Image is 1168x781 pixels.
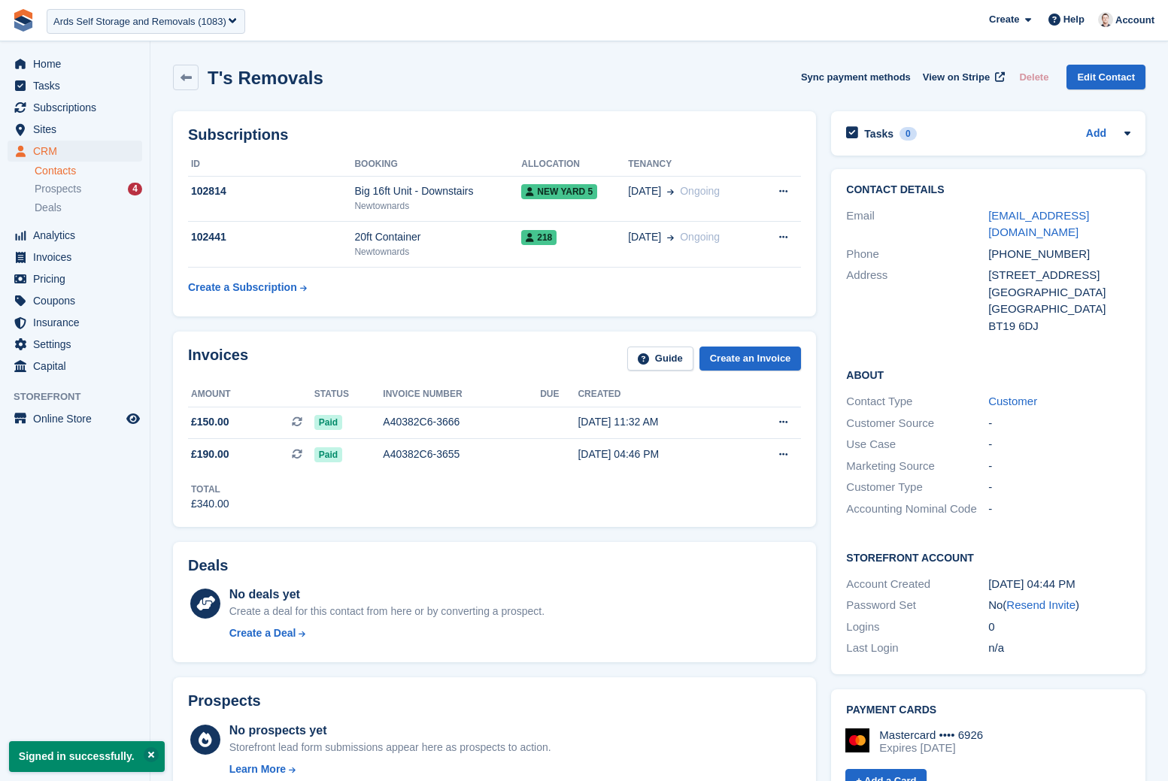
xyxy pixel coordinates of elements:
[846,619,988,636] div: Logins
[229,604,545,619] div: Create a deal for this contact from here or by converting a prospect.
[989,12,1019,27] span: Create
[846,597,988,614] div: Password Set
[354,153,521,177] th: Booking
[900,127,917,141] div: 0
[188,557,228,574] h2: Deals
[191,496,229,512] div: £340.00
[628,153,757,177] th: Tenancy
[8,225,142,246] a: menu
[8,247,142,268] a: menu
[314,415,342,430] span: Paid
[8,290,142,311] a: menu
[988,209,1089,239] a: [EMAIL_ADDRESS][DOMAIN_NAME]
[383,414,540,430] div: A40382C6-3666
[988,458,1130,475] div: -
[988,619,1130,636] div: 0
[988,395,1037,407] a: Customer
[988,318,1130,335] div: BT19 6DJ
[628,183,661,199] span: [DATE]
[229,625,296,641] div: Create a Deal
[988,479,1130,496] div: -
[53,14,226,29] div: Ards Self Storage and Removals (1083)
[988,640,1130,657] div: n/a
[14,389,150,404] span: Storefront
[923,70,990,85] span: View on Stripe
[35,164,142,178] a: Contacts
[33,225,123,246] span: Analytics
[354,199,521,213] div: Newtownards
[917,65,1008,89] a: View on Stripe
[1098,12,1113,27] img: Jeff Knox
[8,334,142,355] a: menu
[128,183,142,195] div: 4
[680,231,720,243] span: Ongoing
[229,625,545,641] a: Create a Deal
[191,447,229,462] span: £190.00
[383,447,540,462] div: A40382C6-3655
[33,247,123,268] span: Invoices
[35,181,142,197] a: Prospects 4
[124,410,142,428] a: Preview store
[846,436,988,453] div: Use Case
[208,68,323,88] h2: T's Removals
[627,347,693,371] a: Guide
[314,383,384,407] th: Status
[521,153,628,177] th: Allocation
[578,447,739,462] div: [DATE] 04:46 PM
[33,141,123,162] span: CRM
[801,65,911,89] button: Sync payment methods
[33,75,123,96] span: Tasks
[846,640,988,657] div: Last Login
[188,274,307,301] a: Create a Subscription
[188,383,314,407] th: Amount
[354,245,521,259] div: Newtownards
[846,704,1130,716] h2: Payment cards
[846,576,988,593] div: Account Created
[35,201,62,215] span: Deals
[988,267,1130,284] div: [STREET_ADDRESS]
[8,75,142,96] a: menu
[628,229,661,245] span: [DATE]
[879,741,983,755] div: Expires [DATE]
[12,9,35,32] img: stora-icon-8386f47178a22dfd0bd8f6a31ec36ba5ce8667c1dd55bd0f319d3a0aa187defe.svg
[1003,598,1079,611] span: ( )
[188,153,354,177] th: ID
[846,184,1130,196] h2: Contact Details
[8,356,142,377] a: menu
[191,483,229,496] div: Total
[33,53,123,74] span: Home
[988,301,1130,318] div: [GEOGRAPHIC_DATA]
[1013,65,1054,89] button: Delete
[846,501,988,518] div: Accounting Nominal Code
[988,436,1130,453] div: -
[988,597,1130,614] div: No
[879,728,983,742] div: Mastercard •••• 6926
[314,447,342,462] span: Paid
[1086,126,1106,143] a: Add
[846,267,988,334] div: Address
[8,268,142,289] a: menu
[33,119,123,140] span: Sites
[864,127,893,141] h2: Tasks
[1006,598,1075,611] a: Resend Invite
[229,761,286,777] div: Learn More
[988,415,1130,432] div: -
[229,740,551,755] div: Storefront lead form submissions appear here as prospects to action.
[521,184,597,199] span: New yard 5
[846,207,988,241] div: Email
[988,284,1130,301] div: [GEOGRAPHIC_DATA]
[1115,13,1154,28] span: Account
[383,383,540,407] th: Invoice number
[33,356,123,377] span: Capital
[229,722,551,740] div: No prospects yet
[8,408,142,429] a: menu
[846,479,988,496] div: Customer Type
[521,230,557,245] span: 218
[8,312,142,333] a: menu
[33,97,123,118] span: Subscriptions
[188,347,248,371] h2: Invoices
[229,761,551,777] a: Learn More
[33,268,123,289] span: Pricing
[188,229,354,245] div: 102441
[699,347,802,371] a: Create an Invoice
